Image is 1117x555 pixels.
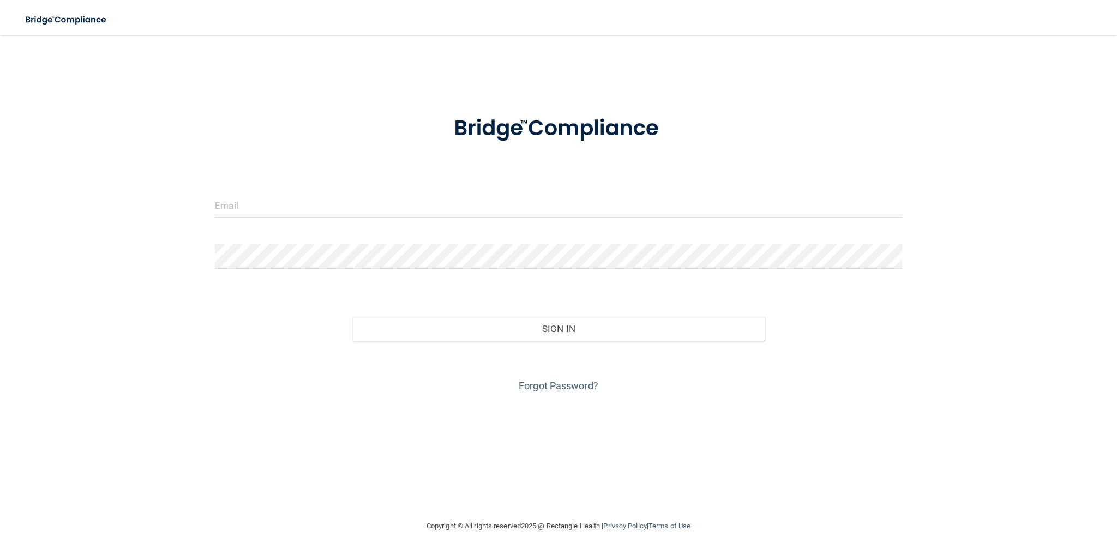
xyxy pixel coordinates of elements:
[648,522,690,530] a: Terms of Use
[431,100,686,157] img: bridge_compliance_login_screen.278c3ca4.svg
[359,509,758,544] div: Copyright © All rights reserved 2025 @ Rectangle Health | |
[603,522,646,530] a: Privacy Policy
[215,193,902,218] input: Email
[352,317,765,341] button: Sign In
[519,380,598,391] a: Forgot Password?
[16,9,117,31] img: bridge_compliance_login_screen.278c3ca4.svg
